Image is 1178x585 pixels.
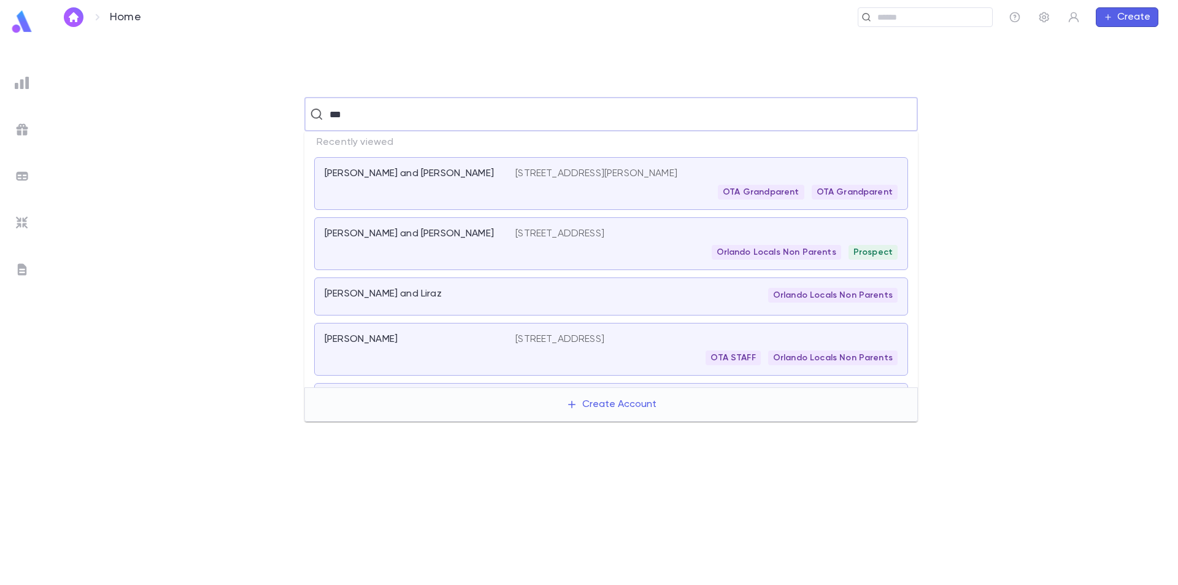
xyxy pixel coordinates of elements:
[712,247,841,257] span: Orlando Locals Non Parents
[66,12,81,22] img: home_white.a664292cf8c1dea59945f0da9f25487c.svg
[812,187,898,197] span: OTA Grandparent
[110,10,141,24] p: Home
[1096,7,1158,27] button: Create
[849,247,898,257] span: Prospect
[15,262,29,277] img: letters_grey.7941b92b52307dd3b8a917253454ce1c.svg
[556,393,666,416] button: Create Account
[304,131,918,153] p: Recently viewed
[515,168,677,180] p: [STREET_ADDRESS][PERSON_NAME]
[325,333,398,346] p: [PERSON_NAME]
[325,228,494,240] p: [PERSON_NAME] and [PERSON_NAME]
[706,353,760,363] span: OTA STAFF
[10,10,34,34] img: logo
[15,169,29,184] img: batches_grey.339ca447c9d9533ef1741baa751efc33.svg
[515,333,604,346] p: [STREET_ADDRESS]
[15,122,29,137] img: campaigns_grey.99e729a5f7ee94e3726e6486bddda8f1.svg
[768,353,898,363] span: Orlando Locals Non Parents
[515,228,604,240] p: [STREET_ADDRESS]
[325,168,494,180] p: [PERSON_NAME] and [PERSON_NAME]
[768,290,898,300] span: Orlando Locals Non Parents
[15,76,29,90] img: reports_grey.c525e4749d1bce6a11f5fe2a8de1b229.svg
[325,288,442,300] p: [PERSON_NAME] and Liraz
[15,215,29,230] img: imports_grey.530a8a0e642e233f2baf0ef88e8c9fcb.svg
[718,187,804,197] span: OTA Grandparent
